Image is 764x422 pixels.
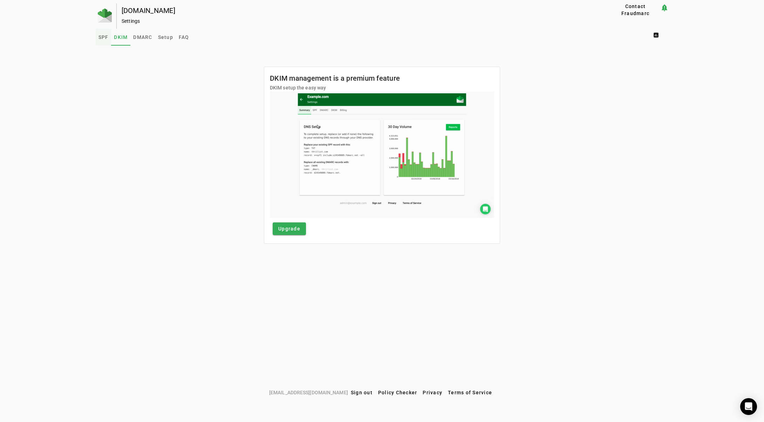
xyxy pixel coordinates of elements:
[420,386,445,399] button: Privacy
[348,386,375,399] button: Sign out
[611,4,660,16] button: Contact Fraudmarc
[130,29,155,46] a: DMARC
[423,390,442,395] span: Privacy
[614,3,657,17] span: Contact Fraudmarc
[445,386,495,399] button: Terms of Service
[270,84,400,92] mat-card-subtitle: DKIM setup the easy way
[278,225,300,232] span: Upgrade
[448,390,492,395] span: Terms of Service
[158,35,173,40] span: Setup
[155,29,176,46] a: Setup
[270,73,400,84] mat-card-title: DKIM management is a premium feature
[273,222,306,235] button: Upgrade
[270,92,494,218] img: dkim.gif
[96,29,111,46] a: SPF
[98,35,109,40] span: SPF
[114,35,128,40] span: DKIM
[378,390,417,395] span: Policy Checker
[133,35,152,40] span: DMARC
[111,29,130,46] a: DKIM
[122,18,588,25] div: Settings
[351,390,373,395] span: Sign out
[176,29,192,46] a: FAQ
[660,4,669,12] mat-icon: notification_important
[740,398,757,415] div: Open Intercom Messenger
[179,35,189,40] span: FAQ
[122,7,588,14] div: [DOMAIN_NAME]
[269,389,348,396] span: [EMAIL_ADDRESS][DOMAIN_NAME]
[375,386,420,399] button: Policy Checker
[98,8,112,22] img: Fraudmarc Logo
